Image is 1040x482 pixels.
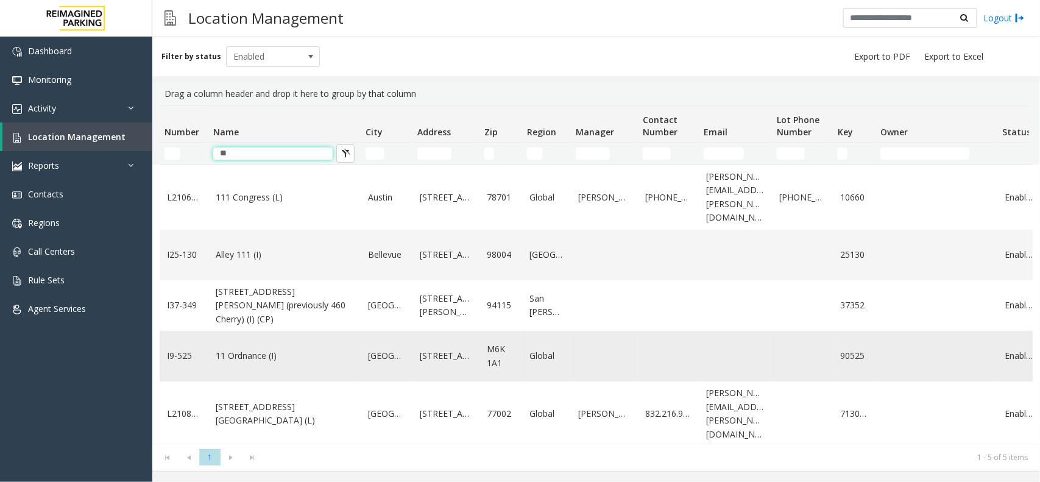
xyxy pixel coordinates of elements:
[28,274,65,286] span: Rule Sets
[216,248,353,261] a: Alley 111 (I)
[368,248,405,261] a: Bellevue
[199,449,221,466] span: Page 1
[645,407,692,420] a: 832.216.9093
[420,292,472,319] a: [STREET_ADDRESS][PERSON_NAME]
[368,299,405,312] a: [GEOGRAPHIC_DATA]
[840,299,868,312] a: 37352
[840,191,868,204] a: 10660
[216,400,353,428] a: [STREET_ADDRESS][GEOGRAPHIC_DATA] (L)
[704,126,727,138] span: Email
[479,143,522,165] td: Zip Filter
[12,276,22,286] img: 'icon'
[1005,407,1033,420] a: Enabled
[833,143,876,165] td: Key Filter
[919,48,988,65] button: Export to Excel
[578,407,631,420] a: [PERSON_NAME]
[522,143,571,165] td: Region Filter
[529,407,564,420] a: Global
[12,219,22,229] img: 'icon'
[1005,349,1033,363] a: Enabled
[880,147,969,160] input: Owner Filter
[484,126,498,138] span: Zip
[838,126,853,138] span: Key
[997,143,1040,165] td: Status Filter
[777,114,819,138] span: Lot Phone Number
[1015,12,1025,24] img: logout
[880,126,908,138] span: Owner
[167,349,201,363] a: I9-525
[164,126,199,138] span: Number
[28,131,126,143] span: Location Management
[12,305,22,314] img: 'icon'
[997,106,1040,143] th: Status
[28,74,71,85] span: Monitoring
[699,143,772,165] td: Email Filter
[840,248,868,261] a: 25130
[336,144,355,163] button: Clear
[366,126,383,138] span: City
[271,452,1028,463] kendo-pager-info: 1 - 5 of 5 items
[152,105,1040,444] div: Data table
[779,191,826,204] a: [PHONE_NUMBER]
[213,126,239,138] span: Name
[167,299,201,312] a: I37-349
[704,147,744,160] input: Email Filter
[1005,299,1033,312] a: Enabled
[12,133,22,143] img: 'icon'
[706,386,765,441] a: [PERSON_NAME][EMAIL_ADDRESS][PERSON_NAME][DOMAIN_NAME]
[529,191,564,204] a: Global
[924,51,983,63] span: Export to Excel
[571,143,638,165] td: Manager Filter
[160,143,208,165] td: Number Filter
[12,76,22,85] img: 'icon'
[527,147,543,160] input: Region Filter
[529,349,564,363] a: Global
[28,303,86,314] span: Agent Services
[28,217,60,229] span: Regions
[361,143,412,165] td: City Filter
[12,161,22,171] img: 'icon'
[161,51,221,62] label: Filter by status
[643,114,677,138] span: Contact Number
[487,191,515,204] a: 78701
[12,47,22,57] img: 'icon'
[487,407,515,420] a: 77002
[368,349,405,363] a: [GEOGRAPHIC_DATA]
[527,126,556,138] span: Region
[420,407,472,420] a: [STREET_ADDRESS]
[840,349,868,363] a: 90525
[876,143,997,165] td: Owner Filter
[777,147,805,160] input: Lot Phone Number Filter
[12,104,22,114] img: 'icon'
[167,407,201,420] a: L21086912
[216,285,353,326] a: [STREET_ADDRESS][PERSON_NAME] (previously 460 Cherry) (I) (CP)
[368,407,405,420] a: [GEOGRAPHIC_DATA]
[12,247,22,257] img: 'icon'
[167,191,201,204] a: L21066000
[487,342,515,370] a: M6K 1A1
[28,160,59,171] span: Reports
[28,188,63,200] span: Contacts
[28,45,72,57] span: Dashboard
[643,147,671,160] input: Contact Number Filter
[28,102,56,114] span: Activity
[208,143,361,165] td: Name Filter
[840,407,868,420] a: 713001
[412,143,479,165] td: Address Filter
[368,191,405,204] a: Austin
[484,147,494,160] input: Zip Filter
[578,191,631,204] a: [PERSON_NAME]
[706,170,765,225] a: [PERSON_NAME][EMAIL_ADDRESS][PERSON_NAME][DOMAIN_NAME]
[164,147,180,160] input: Number Filter
[576,147,610,160] input: Manager Filter
[420,191,472,204] a: [STREET_ADDRESS]
[164,3,176,33] img: pageIcon
[417,126,451,138] span: Address
[849,48,915,65] button: Export to PDF
[983,12,1025,24] a: Logout
[160,82,1033,105] div: Drag a column header and drop it here to group by that column
[2,122,152,151] a: Location Management
[529,292,564,319] a: San [PERSON_NAME]
[1005,191,1033,204] a: Enabled
[216,349,353,363] a: 11 Ordnance (I)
